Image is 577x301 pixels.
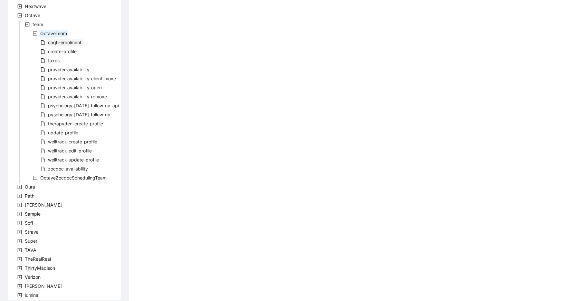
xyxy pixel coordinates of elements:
[31,21,44,28] span: team
[47,75,117,83] span: provider-availability-client-move
[41,158,45,162] span: file
[25,274,41,280] span: Verizon
[24,201,63,209] span: Rothman
[47,93,108,101] span: provider-availability-remove
[41,49,45,54] span: file
[47,147,93,155] span: welltrack-edit-profile
[41,112,45,117] span: file
[17,257,22,261] span: plus-square
[24,255,52,263] span: TheRealReal
[47,129,80,137] span: update-profile
[48,121,103,126] span: therapyden-create-profile
[48,130,78,135] span: update-profile
[17,221,22,225] span: plus-square
[24,291,41,299] span: luminai
[48,67,90,72] span: provider-availability
[47,84,103,92] span: provider-availability-open
[47,111,112,119] span: pyschology-today-follow-up
[41,140,45,144] span: file
[41,121,45,126] span: file
[24,210,42,218] span: Sample
[48,76,116,81] span: provider-availability-client-move
[41,149,45,153] span: file
[25,229,39,235] span: Strava
[17,293,22,297] span: plus-square
[17,275,22,279] span: plus-square
[47,57,61,64] span: faxes
[17,203,22,207] span: plus-square
[25,283,62,289] span: [PERSON_NAME]
[25,22,30,27] span: minus-square
[41,131,45,135] span: file
[25,247,36,253] span: TAVA
[47,66,91,73] span: provider-availability
[17,266,22,270] span: plus-square
[39,174,108,182] span: OctaveZocdocSchedulingTeam
[25,13,40,18] span: Octave
[40,31,67,36] span: OctaveTeam
[24,192,36,200] span: Path
[48,58,60,63] span: faxes
[47,165,89,173] span: zocdoc-availability
[47,48,78,55] span: create-profile
[25,4,46,9] span: Nextwave
[47,39,83,46] span: caqh-enrolment
[41,76,45,81] span: file
[17,4,22,9] span: plus-square
[48,166,88,171] span: zocdoc-availability
[41,67,45,72] span: file
[24,12,42,19] span: Octave
[17,185,22,189] span: plus-square
[17,212,22,216] span: plus-square
[39,30,68,37] span: OctaveTeam
[48,157,99,162] span: welltrack-update-profile
[24,183,36,191] span: Oura
[41,40,45,45] span: file
[24,273,42,281] span: Verizon
[41,167,45,171] span: file
[17,230,22,234] span: plus-square
[33,176,37,180] span: plus-square
[48,85,102,90] span: provider-availability-open
[17,284,22,288] span: plus-square
[25,193,34,199] span: Path
[17,239,22,243] span: plus-square
[17,194,22,198] span: plus-square
[48,49,77,54] span: create-profile
[24,219,34,227] span: Sofi
[48,40,81,45] span: caqh-enrolment
[25,202,62,208] span: [PERSON_NAME]
[25,265,55,271] span: ThirtyMadison
[47,120,104,128] span: therapyden-create-profile
[24,246,38,254] span: TAVA
[41,85,45,90] span: file
[25,184,35,189] span: Oura
[33,22,43,27] span: team
[25,256,51,262] span: TheRealReal
[24,264,56,272] span: ThirtyMadison
[25,238,37,244] span: Super
[24,282,63,290] span: Virta
[48,112,110,117] span: pyschology-[DATE]-follow-up
[41,94,45,99] span: file
[48,103,119,108] span: psychology-[DATE]-follow-up-api
[24,3,48,10] span: Nextwave
[33,31,37,36] span: minus-square
[17,248,22,252] span: plus-square
[24,228,40,236] span: Strava
[25,292,39,298] span: luminai
[48,139,97,144] span: welltrack-create-profile
[41,103,45,108] span: file
[40,175,107,180] span: OctaveZocdocSchedulingTeam
[25,211,41,217] span: Sample
[17,13,22,18] span: minus-square
[47,138,99,146] span: welltrack-create-profile
[25,220,33,226] span: Sofi
[41,58,45,63] span: file
[47,102,120,110] span: psychology-today-follow-up-api
[48,148,92,153] span: welltrack-edit-profile
[24,237,39,245] span: Super
[47,156,100,164] span: welltrack-update-profile
[48,94,107,99] span: provider-availability-remove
